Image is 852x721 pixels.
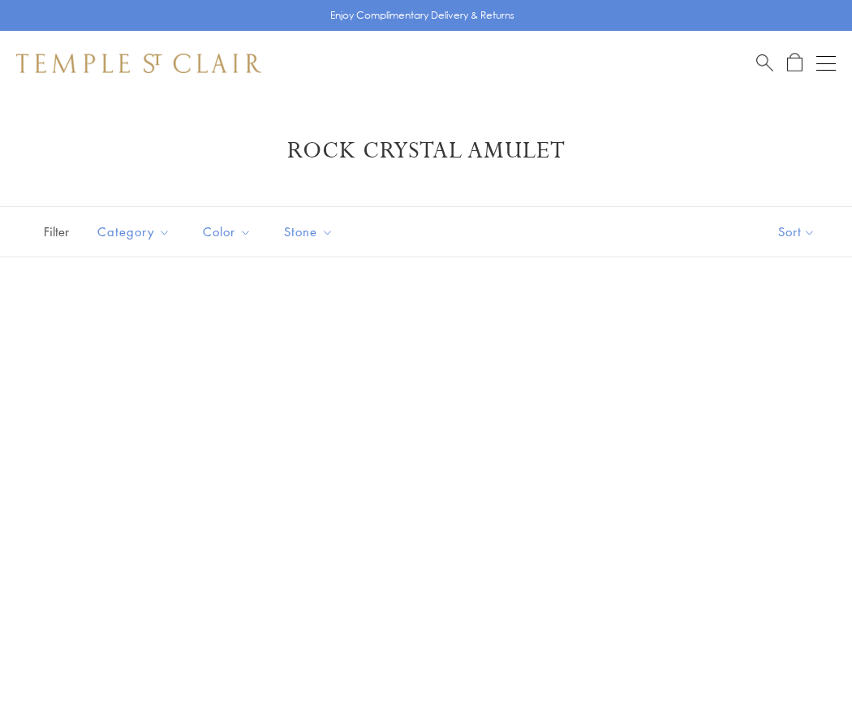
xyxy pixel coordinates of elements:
[41,136,811,166] h1: Rock Crystal Amulet
[330,7,514,24] p: Enjoy Complimentary Delivery & Returns
[195,222,264,242] span: Color
[787,53,803,73] a: Open Shopping Bag
[276,222,346,242] span: Stone
[89,222,183,242] span: Category
[742,207,852,257] button: Show sort by
[756,53,773,73] a: Search
[16,54,261,73] img: Temple St. Clair
[191,214,264,250] button: Color
[85,214,183,250] button: Category
[816,54,836,73] button: Open navigation
[272,214,346,250] button: Stone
